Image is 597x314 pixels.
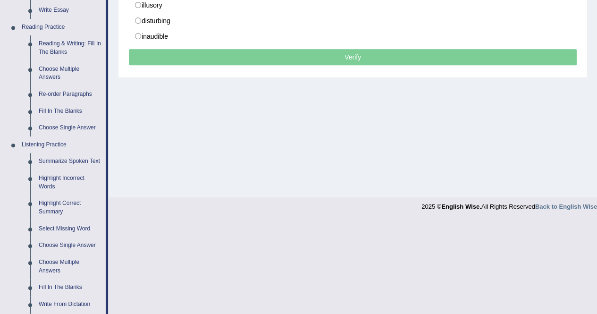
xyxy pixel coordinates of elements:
[34,61,106,86] a: Choose Multiple Answers
[34,153,106,170] a: Summarize Spoken Text
[34,103,106,120] a: Fill In The Blanks
[34,2,106,19] a: Write Essay
[34,86,106,103] a: Re-order Paragraphs
[441,203,481,210] strong: English Wise.
[34,237,106,254] a: Choose Single Answer
[34,279,106,296] a: Fill In The Blanks
[421,197,597,211] div: 2025 © All Rights Reserved
[34,221,106,238] a: Select Missing Word
[535,203,597,210] a: Back to English Wise
[129,13,577,29] label: disturbing
[34,296,106,313] a: Write From Dictation
[129,28,577,44] label: inaudible
[17,136,106,153] a: Listening Practice
[34,170,106,195] a: Highlight Incorrect Words
[34,35,106,60] a: Reading & Writing: Fill In The Blanks
[17,19,106,36] a: Reading Practice
[34,254,106,279] a: Choose Multiple Answers
[34,195,106,220] a: Highlight Correct Summary
[34,119,106,136] a: Choose Single Answer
